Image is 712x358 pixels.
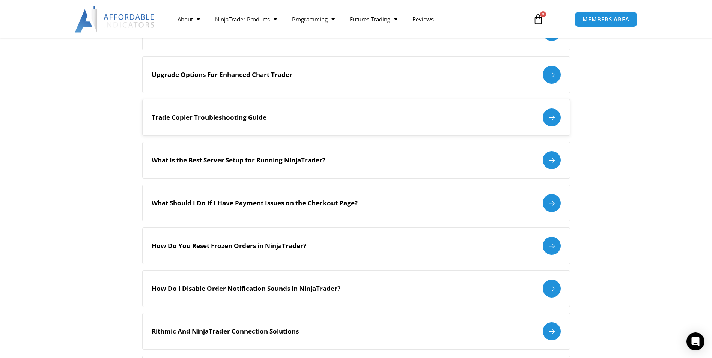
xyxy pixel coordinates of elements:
h2: How Do I Disable Order Notification Sounds in NinjaTrader? [152,284,340,293]
div: Open Intercom Messenger [686,332,704,350]
a: MEMBERS AREA [575,12,637,27]
a: Trade Copier Troubleshooting Guide [142,99,570,136]
a: How Do I Disable Order Notification Sounds in NinjaTrader? [142,270,570,307]
a: What Is the Best Server Setup for Running NinjaTrader? [142,142,570,179]
h2: How Do You Reset Frozen Orders in NinjaTrader? [152,242,306,250]
img: LogoAI | Affordable Indicators – NinjaTrader [75,6,155,33]
nav: Menu [170,11,524,28]
h2: Rithmic And NinjaTrader Connection Solutions [152,327,299,335]
a: NinjaTrader Products [208,11,284,28]
a: Reviews [405,11,441,28]
span: 0 [540,11,546,17]
a: How Do You Reset Frozen Orders in NinjaTrader? [142,227,570,264]
h2: What Is the Best Server Setup for Running NinjaTrader? [152,156,325,164]
a: About [170,11,208,28]
span: MEMBERS AREA [583,17,629,22]
h2: Trade Copier Troubleshooting Guide [152,113,266,122]
a: Programming [284,11,342,28]
h2: Upgrade Options For Enhanced Chart Trader [152,71,292,79]
a: Futures Trading [342,11,405,28]
h2: What Should I Do If I Have Payment Issues on the Checkout Page? [152,199,358,207]
a: What Should I Do If I Have Payment Issues on the Checkout Page? [142,185,570,221]
a: 0 [522,8,555,30]
a: Upgrade Options For Enhanced Chart Trader [142,56,570,93]
a: Rithmic And NinjaTrader Connection Solutions [142,313,570,350]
